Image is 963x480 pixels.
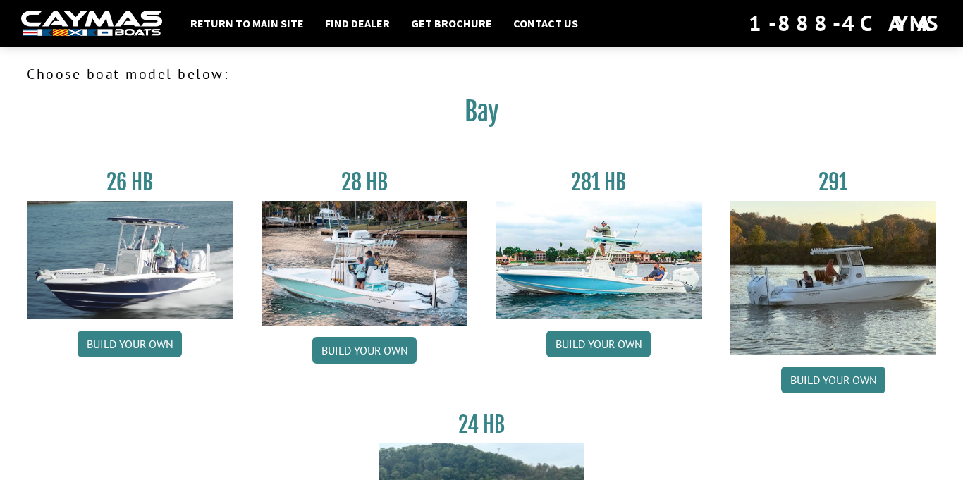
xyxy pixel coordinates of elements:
img: 28_hb_thumbnail_for_caymas_connect.jpg [262,201,468,326]
a: Contact Us [506,14,585,32]
a: Build your own [312,337,417,364]
h3: 24 HB [379,412,585,438]
h3: 281 HB [496,169,702,195]
a: Return to main site [183,14,311,32]
h3: 291 [730,169,937,195]
img: white-logo-c9c8dbefe5ff5ceceb0f0178aa75bf4bb51f6bca0971e226c86eb53dfe498488.png [21,11,162,37]
a: Build your own [781,367,885,393]
a: Build your own [546,331,651,357]
a: Build your own [78,331,182,357]
h3: 28 HB [262,169,468,195]
a: Get Brochure [404,14,499,32]
h3: 26 HB [27,169,233,195]
h2: Bay [27,96,936,135]
p: Choose boat model below: [27,63,936,85]
img: 28-hb-twin.jpg [496,201,702,319]
div: 1-888-4CAYMAS [749,8,942,39]
a: Find Dealer [318,14,397,32]
img: 26_new_photo_resized.jpg [27,201,233,319]
img: 291_Thumbnail.jpg [730,201,937,355]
